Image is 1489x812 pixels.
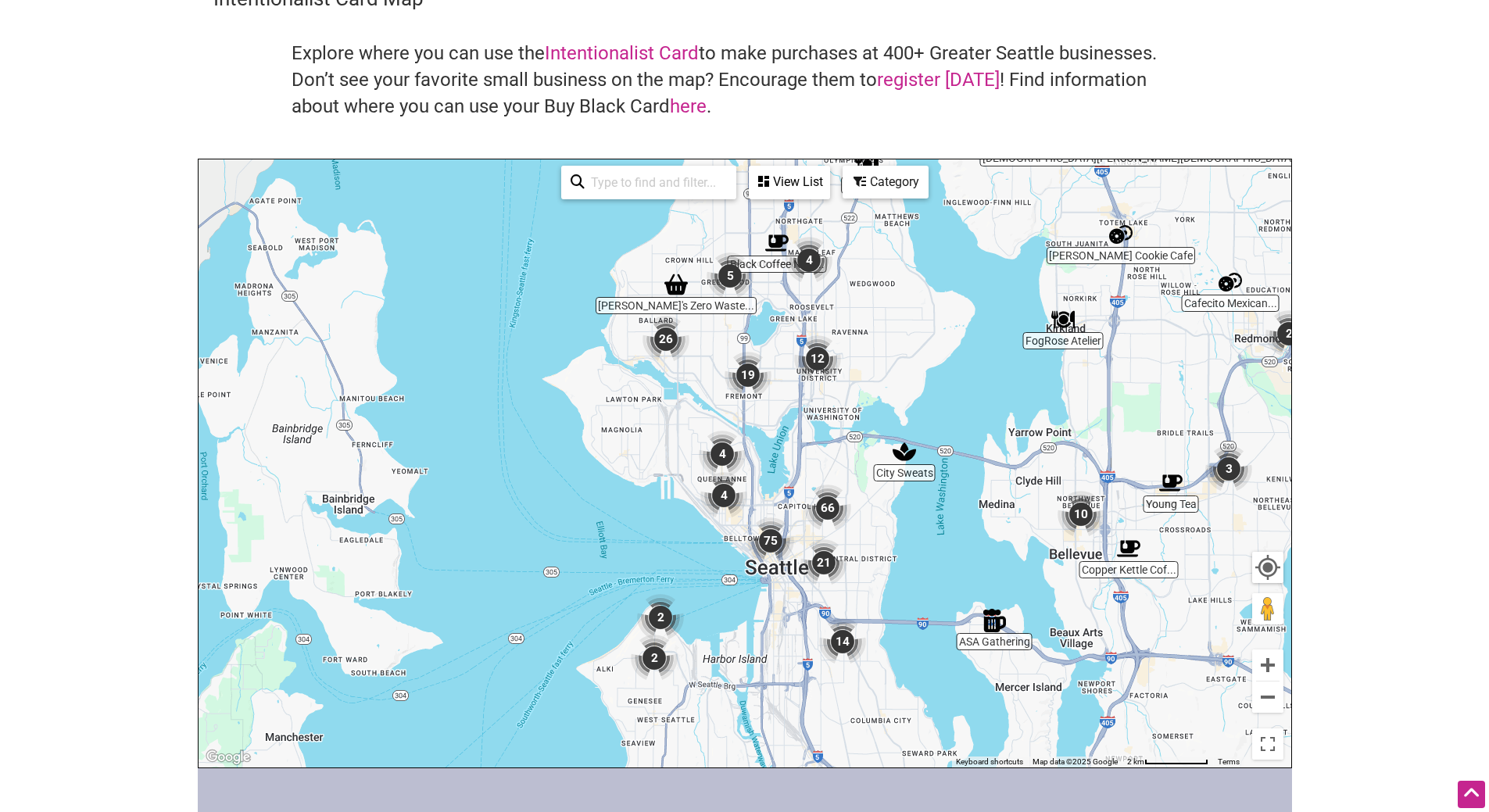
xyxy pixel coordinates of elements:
a: Open this area in Google Maps (opens a new window) [202,747,254,767]
div: 4 [699,431,746,478]
button: Your Location [1252,552,1283,583]
div: See a list of the visible businesses [749,166,830,199]
div: Cafecito Mexican Bakery [1219,270,1242,294]
img: Google [202,747,254,767]
div: 5 [707,252,753,299]
a: Terms [1218,757,1240,766]
div: Young Tea [1159,471,1183,495]
a: here [670,95,707,117]
a: Intentionalist Card [545,42,699,64]
div: Scroll Back to Top [1458,781,1485,808]
button: Zoom out [1252,681,1283,713]
div: 2 [1265,310,1312,357]
div: 66 [804,485,851,531]
div: City Sweats [893,440,916,463]
div: 26 [642,316,689,363]
div: Mimi's Zero Waste Market [664,273,688,296]
div: Category [844,167,927,197]
div: View List [750,167,829,197]
div: Pinckney Cookie Cafe [1109,223,1133,246]
div: Copper Kettle Coffee Bar [1117,537,1140,560]
div: 10 [1058,491,1104,538]
button: Toggle fullscreen view [1251,727,1285,761]
div: 2 [637,594,684,641]
input: Type to find and filter... [585,167,727,198]
div: 12 [794,335,841,382]
div: 2 [631,635,678,681]
button: Keyboard shortcuts [956,757,1023,767]
button: Zoom in [1252,649,1283,681]
button: Drag Pegman onto the map to open Street View [1252,593,1283,624]
div: Black Coffee Northwest [765,231,789,255]
div: 4 [786,237,832,284]
div: ASA Gathering [983,609,1006,632]
span: 2 km [1127,757,1144,766]
div: 4 [700,472,747,519]
div: 75 [747,517,794,564]
div: 21 [800,539,847,586]
div: Seatango [855,152,879,176]
a: register [DATE] [877,69,1000,91]
div: Filter by category [843,166,929,199]
div: 14 [819,618,866,665]
div: FogRose Atelier [1051,308,1075,331]
div: 19 [725,352,771,399]
span: Map data ©2025 Google [1033,757,1118,766]
h4: Explore where you can use the to make purchases at 400+ Greater Seattle businesses. Don’t see you... [292,41,1198,120]
button: Map Scale: 2 km per 78 pixels [1122,757,1213,767]
div: 3 [1205,445,1252,492]
div: Type to search and filter [561,166,736,199]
